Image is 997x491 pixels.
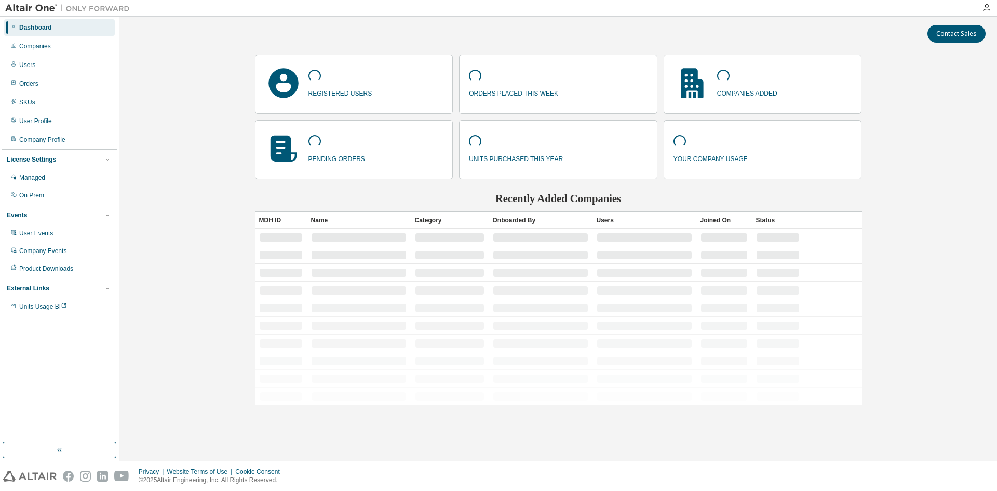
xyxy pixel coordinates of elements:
div: User Profile [19,117,52,125]
p: registered users [308,86,372,98]
div: Cookie Consent [235,468,286,476]
img: facebook.svg [63,471,74,482]
img: altair_logo.svg [3,471,57,482]
img: instagram.svg [80,471,91,482]
div: SKUs [19,98,35,107]
p: companies added [717,86,777,98]
div: Joined On [700,212,748,229]
div: Privacy [139,468,167,476]
div: MDH ID [259,212,303,229]
p: units purchased this year [469,152,563,164]
img: youtube.svg [114,471,129,482]
h2: Recently Added Companies [255,192,862,205]
span: Units Usage BI [19,303,67,310]
div: Dashboard [19,23,52,32]
p: your company usage [673,152,748,164]
div: Website Terms of Use [167,468,235,476]
p: pending orders [308,152,365,164]
p: orders placed this week [469,86,558,98]
div: Company Events [19,247,66,255]
div: Users [19,61,35,69]
img: linkedin.svg [97,471,108,482]
div: Users [597,212,692,229]
p: © 2025 Altair Engineering, Inc. All Rights Reserved. [139,476,286,485]
div: Category [415,212,484,229]
div: Companies [19,42,51,50]
div: On Prem [19,191,44,200]
div: Name [311,212,407,229]
div: Events [7,211,27,219]
div: License Settings [7,155,56,164]
div: Orders [19,79,38,88]
div: User Events [19,229,53,237]
img: Altair One [5,3,135,14]
div: External Links [7,284,49,293]
div: Company Profile [19,136,65,144]
div: Product Downloads [19,264,73,273]
div: Managed [19,174,45,182]
button: Contact Sales [927,25,986,43]
div: Status [756,212,800,229]
div: Onboarded By [493,212,588,229]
